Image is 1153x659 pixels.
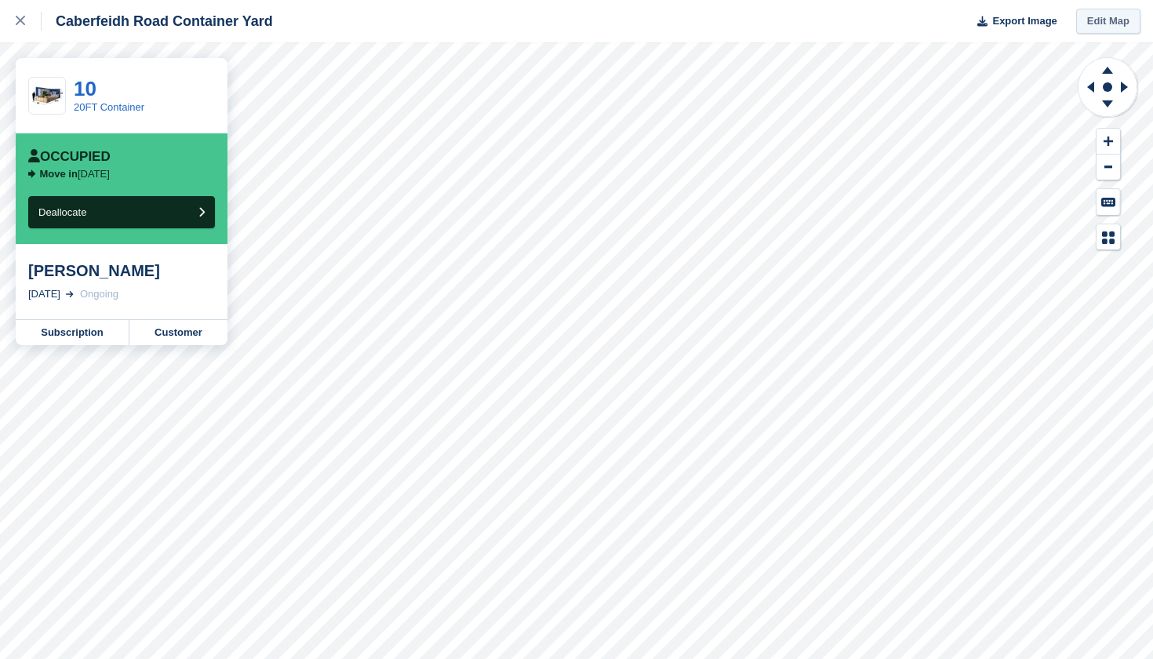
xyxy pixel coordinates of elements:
[1097,129,1120,155] button: Zoom In
[29,82,65,110] img: 20-ft-container.jpg
[40,168,110,180] p: [DATE]
[1097,155,1120,180] button: Zoom Out
[28,169,36,178] img: arrow-right-icn-b7405d978ebc5dd23a37342a16e90eae327d2fa7eb118925c1a0851fb5534208.svg
[968,9,1057,35] button: Export Image
[992,13,1057,29] span: Export Image
[38,206,86,218] span: Deallocate
[16,320,129,345] a: Subscription
[74,77,96,100] a: 10
[1076,9,1140,35] a: Edit Map
[40,168,78,180] span: Move in
[74,101,144,113] a: 20FT Container
[42,12,273,31] div: Caberfeidh Road Container Yard
[1097,224,1120,250] button: Map Legend
[28,196,215,228] button: Deallocate
[28,261,215,280] div: [PERSON_NAME]
[129,320,227,345] a: Customer
[80,286,118,302] div: Ongoing
[1097,189,1120,215] button: Keyboard Shortcuts
[28,286,60,302] div: [DATE]
[28,149,111,165] div: Occupied
[66,291,74,297] img: arrow-right-light-icn-cde0832a797a2874e46488d9cf13f60e5c3a73dbe684e267c42b8395dfbc2abf.svg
